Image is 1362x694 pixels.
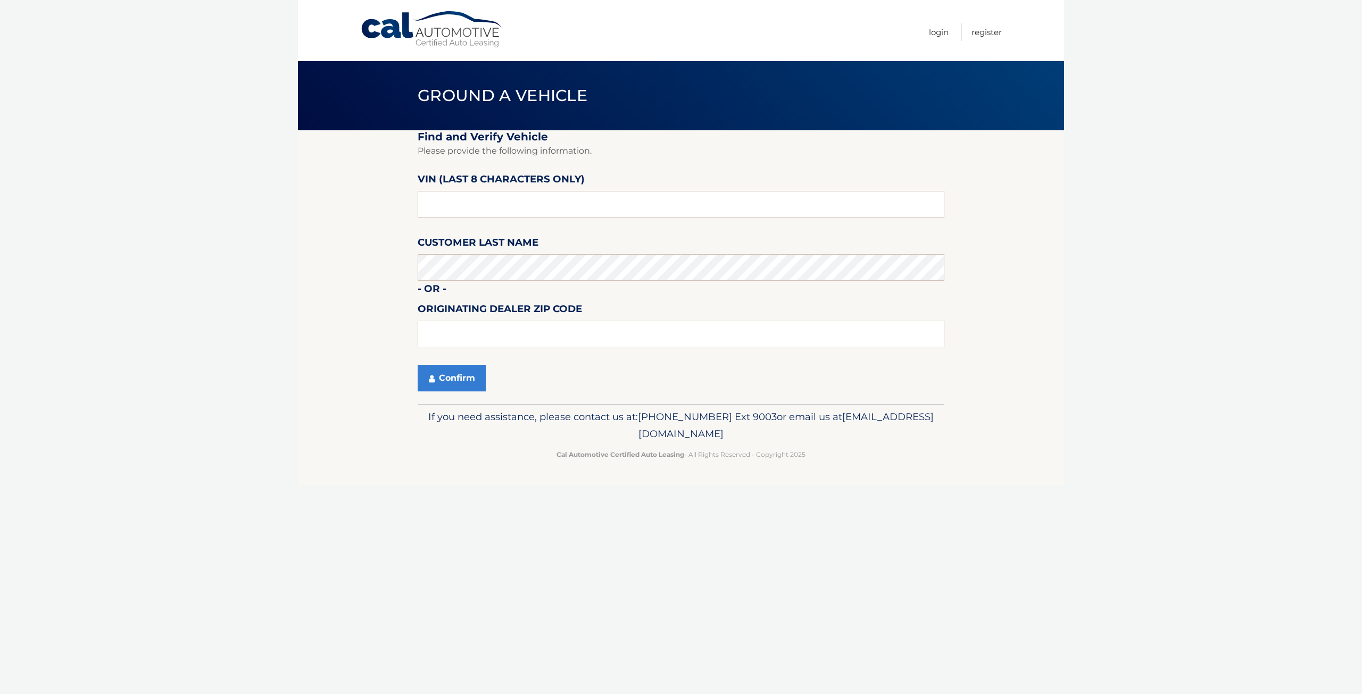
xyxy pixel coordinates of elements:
[418,301,582,321] label: Originating Dealer Zip Code
[418,365,486,391] button: Confirm
[418,144,944,158] p: Please provide the following information.
[638,411,777,423] span: [PHONE_NUMBER] Ext 9003
[425,408,937,442] p: If you need assistance, please contact us at: or email us at
[418,86,587,105] span: Ground a Vehicle
[418,235,538,254] label: Customer Last Name
[418,171,585,191] label: VIN (last 8 characters only)
[971,23,1002,41] a: Register
[557,450,684,458] strong: Cal Automotive Certified Auto Leasing
[360,11,504,48] a: Cal Automotive
[418,130,944,144] h2: Find and Verify Vehicle
[929,23,949,41] a: Login
[418,281,446,300] label: - or -
[425,449,937,460] p: - All Rights Reserved - Copyright 2025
